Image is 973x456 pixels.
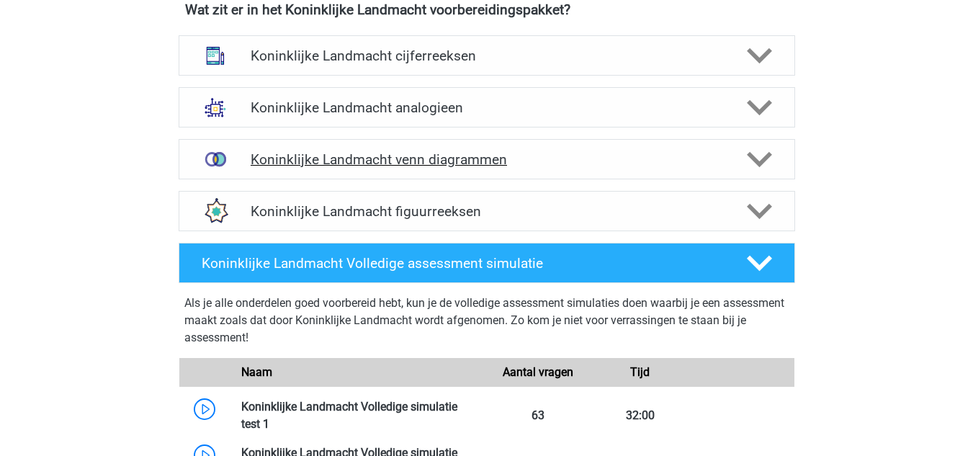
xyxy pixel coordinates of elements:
[184,295,789,352] div: Als je alle onderdelen goed voorbereid hebt, kun je de volledige assessment simulaties doen waarb...
[251,203,722,220] h4: Koninklijke Landmacht figuurreeksen
[173,243,801,283] a: Koninklijke Landmacht Volledige assessment simulatie
[185,1,789,18] h4: Wat zit er in het Koninklijke Landmacht voorbereidingspakket?
[173,191,801,231] a: figuurreeksen Koninklijke Landmacht figuurreeksen
[197,89,234,126] img: analogieen
[589,364,691,381] div: Tijd
[230,364,487,381] div: Naam
[173,139,801,179] a: venn diagrammen Koninklijke Landmacht venn diagrammen
[173,35,801,76] a: cijferreeksen Koninklijke Landmacht cijferreeksen
[197,37,234,74] img: cijferreeksen
[202,255,723,272] h4: Koninklijke Landmacht Volledige assessment simulatie
[486,364,588,381] div: Aantal vragen
[173,87,801,128] a: analogieen Koninklijke Landmacht analogieen
[197,140,234,178] img: venn diagrammen
[251,99,722,116] h4: Koninklijke Landmacht analogieen
[230,398,487,433] div: Koninklijke Landmacht Volledige simulatie test 1
[197,192,234,230] img: figuurreeksen
[251,151,722,168] h4: Koninklijke Landmacht venn diagrammen
[251,48,722,64] h4: Koninklijke Landmacht cijferreeksen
